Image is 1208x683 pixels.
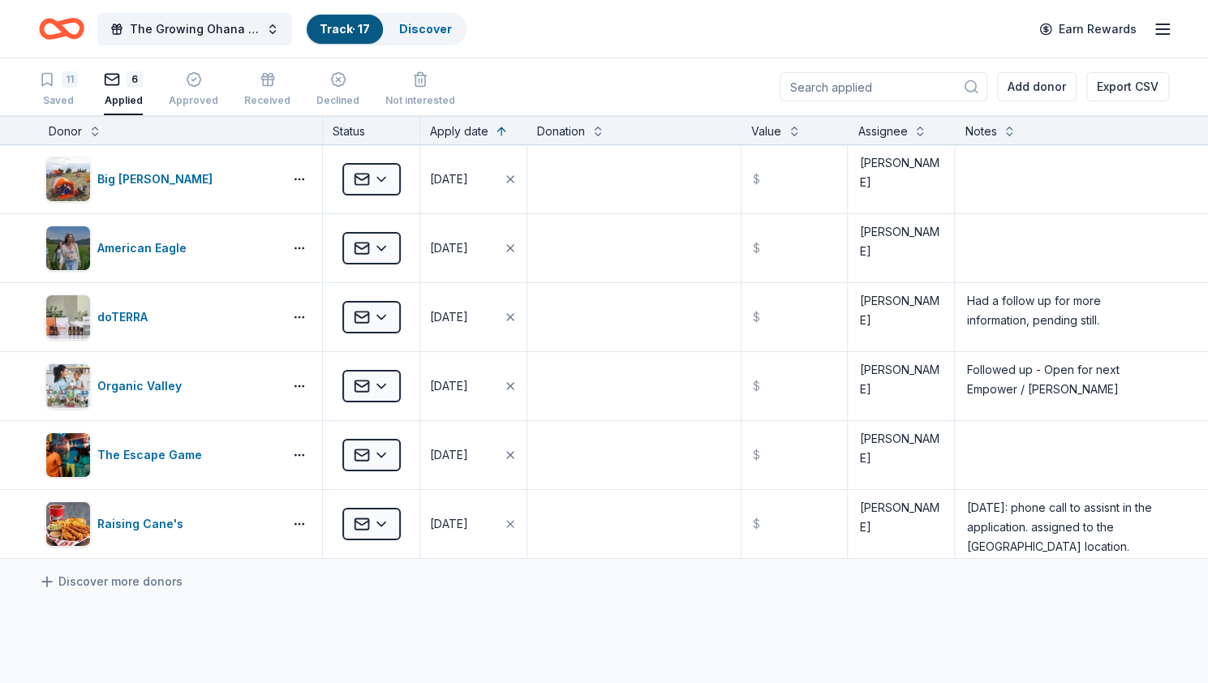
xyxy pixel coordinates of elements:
div: Assignee [858,122,907,141]
div: [DATE] [430,514,468,534]
div: American Eagle [97,238,193,258]
div: Applied [104,94,143,107]
textarea: [PERSON_NAME] [849,285,952,350]
div: [DATE] [430,376,468,396]
div: Donation [537,122,585,141]
button: Not interested [385,65,455,115]
a: Track· 17 [320,22,370,36]
button: Declined [316,65,359,115]
div: Saved [39,94,78,107]
div: 11 [62,71,78,88]
div: Declined [316,94,359,107]
textarea: [PERSON_NAME] [849,492,952,556]
div: Organic Valley [97,376,188,396]
img: Image for Big Agnes [46,157,90,201]
button: Image for The Escape GameThe Escape Game [45,432,277,478]
button: Image for Raising Cane's Raising Cane's [45,501,277,547]
img: Image for American Eagle [46,226,90,270]
button: Approved [169,65,218,115]
div: Big [PERSON_NAME] [97,170,219,189]
textarea: [PERSON_NAME] [849,147,952,212]
a: Home [39,10,84,48]
button: Export CSV [1086,72,1169,101]
div: 6 [127,71,143,88]
div: Donor [49,122,82,141]
textarea: [PERSON_NAME] [849,354,952,419]
div: Approved [169,94,218,107]
a: Discover [399,22,452,36]
button: Image for Organic ValleyOrganic Valley [45,363,277,409]
button: Image for Big AgnesBig [PERSON_NAME] [45,157,277,202]
textarea: [PERSON_NAME] [849,216,952,281]
textarea: Followed up - Open for next Empower / [PERSON_NAME] [957,354,1167,419]
img: Image for Organic Valley [46,364,90,408]
div: Notes [965,122,996,141]
button: [DATE] [420,352,527,420]
img: Image for doTERRA [46,295,90,339]
a: Discover more donors [39,572,183,591]
button: Track· 17Discover [305,13,466,45]
button: [DATE] [420,283,527,351]
button: The Growing Ohana Fundraiser Gala [97,13,292,45]
button: Received [244,65,290,115]
img: Image for The Escape Game [46,433,90,477]
div: [DATE] [430,170,468,189]
button: 11Saved [39,65,78,115]
div: Value [751,122,781,141]
button: [DATE] [420,214,527,282]
div: [DATE] [430,445,468,465]
div: [DATE] [430,307,468,327]
textarea: [PERSON_NAME] [849,423,952,488]
div: Raising Cane's [97,514,190,534]
img: Image for Raising Cane's [46,502,90,546]
button: Image for doTERRAdoTERRA [45,294,277,340]
div: Received [244,94,290,107]
div: doTERRA [97,307,154,327]
button: Image for American EagleAmerican Eagle [45,226,277,271]
input: Search applied [780,72,987,101]
button: [DATE] [420,490,527,558]
textarea: [DATE]: phone call to assisnt in the application. assigned to the [GEOGRAPHIC_DATA] location. [957,492,1167,556]
button: Add donor [997,72,1077,101]
div: Apply date [430,122,488,141]
button: 6Applied [104,65,143,115]
button: [DATE] [420,421,527,489]
div: Not interested [385,94,455,107]
div: Status [323,115,420,144]
div: [DATE] [430,238,468,258]
textarea: Had a follow up for more information, pending still. [957,285,1167,350]
span: The Growing Ohana Fundraiser Gala [130,19,260,39]
div: The Escape Game [97,445,208,465]
button: [DATE] [420,145,527,213]
a: Earn Rewards [1030,15,1146,44]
